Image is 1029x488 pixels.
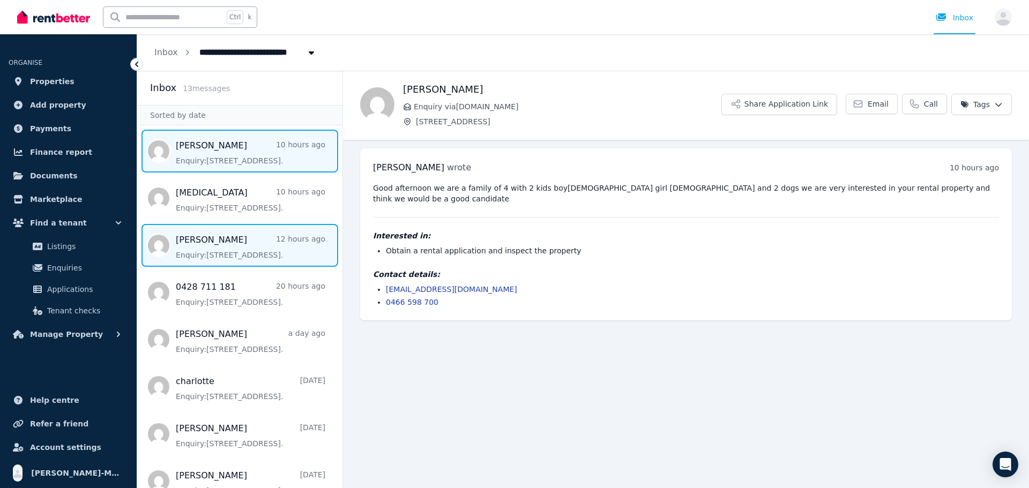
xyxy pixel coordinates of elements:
button: Share Application Link [721,94,837,115]
button: Find a tenant [9,212,128,234]
a: [EMAIL_ADDRESS][DOMAIN_NAME] [386,285,517,294]
a: Documents [9,165,128,186]
a: 0428 711 18120 hours agoEnquiry:[STREET_ADDRESS]. [176,281,325,307]
a: Enquiries [13,257,124,279]
h2: Inbox [150,80,176,95]
a: Listings [13,236,124,257]
a: charlotte[DATE]Enquiry:[STREET_ADDRESS]. [176,375,325,402]
a: Inbox [154,47,178,57]
a: [PERSON_NAME]12 hours agoEnquiry:[STREET_ADDRESS]. [176,234,325,260]
a: Properties [9,71,128,92]
a: Finance report [9,141,128,163]
span: Tags [960,99,990,110]
a: Add property [9,94,128,116]
span: Add property [30,99,86,111]
h4: Contact details: [373,269,999,280]
a: Email [846,94,898,114]
a: [PERSON_NAME]a day agoEnquiry:[STREET_ADDRESS]. [176,328,325,355]
button: Manage Property [9,324,128,345]
img: RACHAEL LAHRS [360,87,394,122]
a: Applications [13,279,124,300]
span: Payments [30,122,71,135]
span: wrote [447,162,471,172]
span: Help centre [30,394,79,407]
span: Properties [30,75,74,88]
span: Enquiries [47,261,120,274]
img: RentBetter [17,9,90,25]
span: Enquiry via [DOMAIN_NAME] [414,101,721,112]
span: Finance report [30,146,92,159]
span: Account settings [30,441,101,454]
a: Marketplace [9,189,128,210]
span: Ctrl [227,10,243,24]
span: ORGANISE [9,59,42,66]
span: [STREET_ADDRESS] [416,116,721,127]
a: Call [902,94,947,114]
span: Marketplace [30,193,82,206]
li: Obtain a rental application and inspect the property [386,245,999,256]
span: Find a tenant [30,216,87,229]
div: Sorted by date [137,105,342,125]
span: Refer a friend [30,417,88,430]
span: Call [924,99,938,109]
span: 13 message s [183,84,230,93]
a: Tenant checks [13,300,124,321]
pre: Good afternoon we are a family of 4 with 2 kids boy[DEMOGRAPHIC_DATA] girl [DEMOGRAPHIC_DATA] and... [373,183,999,204]
h4: Interested in: [373,230,999,241]
span: Manage Property [30,328,103,341]
time: 10 hours ago [950,163,999,172]
span: Documents [30,169,78,182]
a: Account settings [9,437,128,458]
a: Help centre [9,389,128,411]
div: Inbox [936,12,973,23]
span: Applications [47,283,120,296]
span: [PERSON_NAME]-May [PERSON_NAME] [31,467,124,479]
nav: Breadcrumb [137,34,334,71]
span: [PERSON_NAME] [373,162,444,172]
h1: [PERSON_NAME] [403,82,721,97]
button: Tags [951,94,1012,115]
div: Open Intercom Messenger [993,452,1018,477]
a: [PERSON_NAME]10 hours agoEnquiry:[STREET_ADDRESS]. [176,139,325,166]
span: Listings [47,240,120,253]
span: k [248,13,251,21]
span: Email [868,99,889,109]
a: [MEDICAL_DATA]10 hours agoEnquiry:[STREET_ADDRESS]. [176,186,325,213]
a: Payments [9,118,128,139]
a: 0466 598 700 [386,298,438,306]
span: Tenant checks [47,304,120,317]
a: [PERSON_NAME][DATE]Enquiry:[STREET_ADDRESS]. [176,422,325,449]
a: Refer a friend [9,413,128,434]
